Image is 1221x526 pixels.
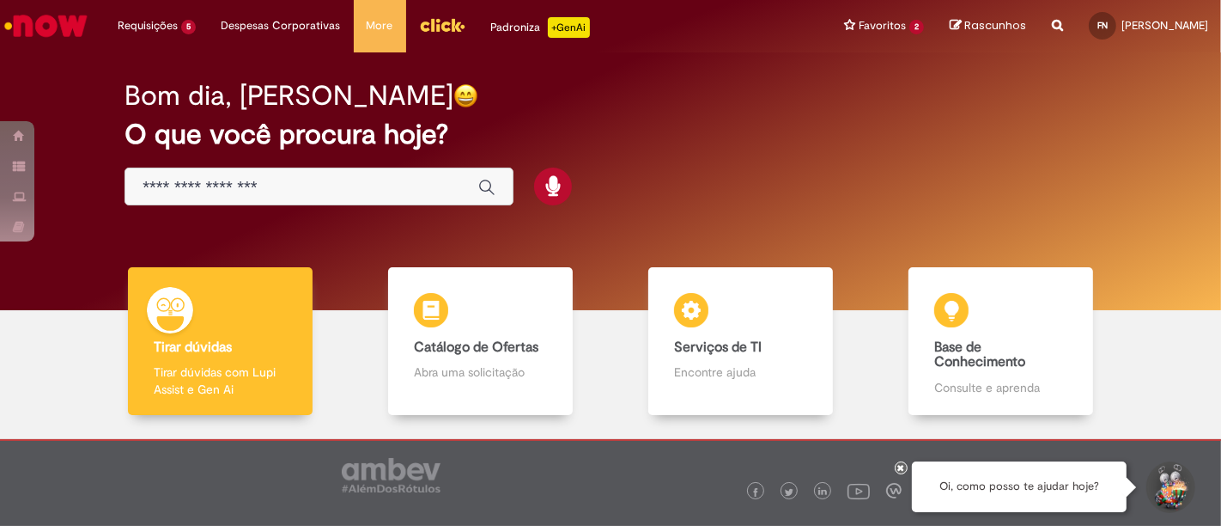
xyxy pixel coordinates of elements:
a: Base de Conhecimento Consulte e aprenda [871,267,1131,416]
p: +GenAi [548,17,590,38]
button: Iniciar Conversa de Suporte [1144,462,1195,513]
a: Tirar dúvidas Tirar dúvidas com Lupi Assist e Gen Ai [90,267,350,416]
b: Serviços de TI [674,339,762,356]
h2: Bom dia, [PERSON_NAME] [125,81,453,111]
img: click_logo_yellow_360x200.png [419,12,465,38]
span: 5 [181,20,196,34]
span: Favoritos [859,17,906,34]
img: logo_footer_youtube.png [847,480,870,502]
span: More [367,17,393,34]
span: FN [1097,20,1108,31]
span: Requisições [118,17,178,34]
p: Encontre ajuda [674,364,806,381]
img: logo_footer_linkedin.png [818,487,827,498]
p: Consulte e aprenda [934,379,1066,396]
img: logo_footer_workplace.png [886,483,902,498]
img: logo_footer_twitter.png [785,488,793,497]
div: Padroniza [491,17,590,38]
a: Rascunhos [950,18,1026,34]
p: Abra uma solicitação [414,364,546,381]
a: Serviços de TI Encontre ajuda [610,267,871,416]
img: logo_footer_ambev_rotulo_gray.png [342,458,440,492]
b: Tirar dúvidas [154,339,232,356]
b: Catálogo de Ofertas [414,339,538,356]
h2: O que você procura hoje? [125,119,1096,150]
div: Oi, como posso te ajudar hoje? [912,462,1127,512]
a: Catálogo de Ofertas Abra uma solicitação [350,267,610,416]
img: happy-face.png [453,83,478,108]
span: Rascunhos [964,17,1026,34]
span: Despesas Corporativas [222,17,341,34]
span: 2 [909,20,924,34]
img: logo_footer_facebook.png [751,488,760,497]
img: ServiceNow [2,9,90,43]
p: Tirar dúvidas com Lupi Assist e Gen Ai [154,364,286,398]
b: Base de Conhecimento [934,339,1025,371]
span: [PERSON_NAME] [1121,18,1208,33]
